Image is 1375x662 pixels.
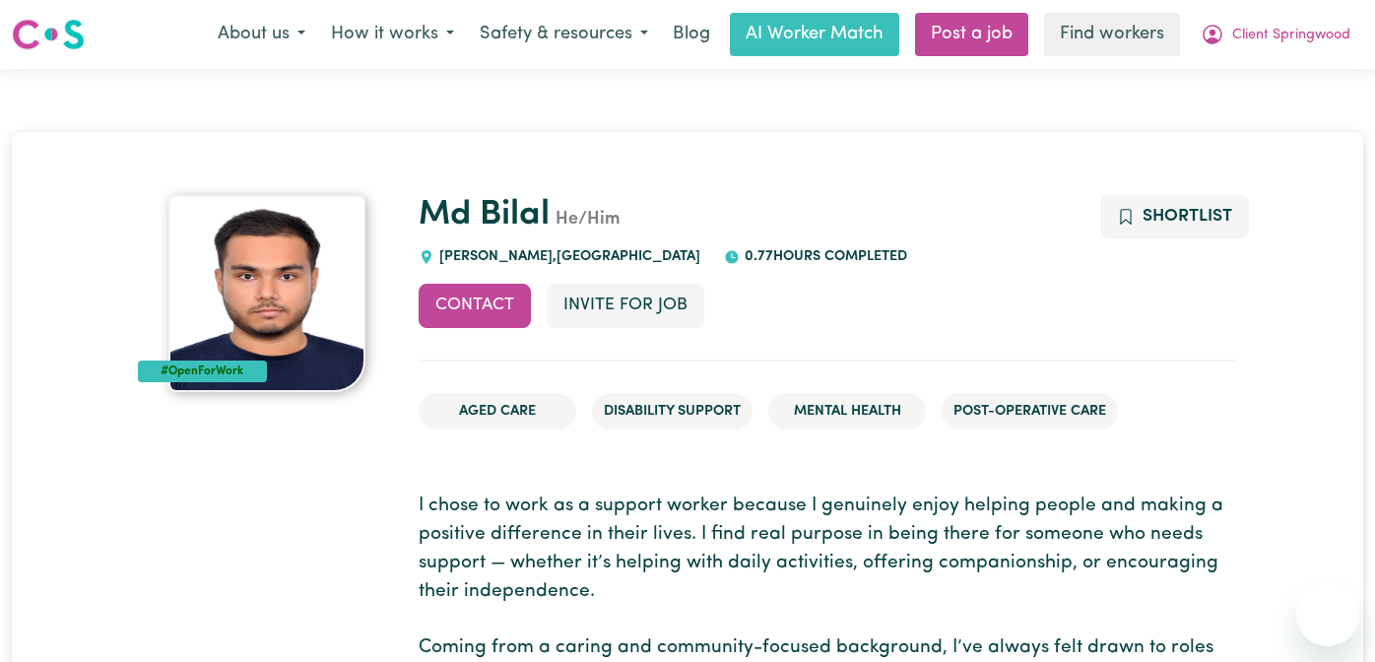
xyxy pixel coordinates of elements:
[419,284,531,327] button: Contact
[730,13,899,56] a: AI Worker Match
[1188,14,1363,55] button: My Account
[467,14,661,55] button: Safety & resources
[1143,208,1232,225] span: Shortlist
[740,249,907,264] span: 0.77 hours completed
[1296,583,1359,646] iframe: Button to launch messaging window
[550,211,621,229] span: He/Him
[592,393,753,430] li: Disability Support
[768,393,926,430] li: Mental Health
[419,198,550,232] a: Md Bilal
[942,393,1118,430] li: Post-operative care
[138,361,267,382] div: #OpenForWork
[1232,25,1350,46] span: Client Springwood
[419,393,576,430] li: Aged Care
[661,13,722,56] a: Blog
[1044,13,1180,56] a: Find workers
[12,12,85,57] a: Careseekers logo
[434,249,700,264] span: [PERSON_NAME] , [GEOGRAPHIC_DATA]
[318,14,467,55] button: How it works
[1100,195,1249,238] button: Add to shortlist
[138,195,395,392] a: Md Bilal's profile picture'#OpenForWork
[547,284,704,327] button: Invite for Job
[915,13,1028,56] a: Post a job
[205,14,318,55] button: About us
[168,195,365,392] img: Md Bilal
[12,17,85,52] img: Careseekers logo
